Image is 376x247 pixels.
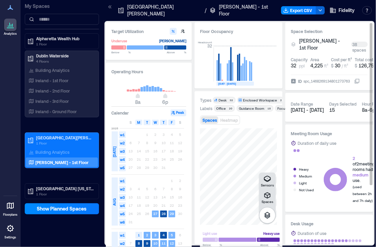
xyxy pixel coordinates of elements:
p: [GEOGRAPHIC_DATA][PERSON_NAME] [36,135,94,140]
button: Fidelity [328,5,357,16]
span: w3 [119,148,126,155]
div: 18 [266,106,272,110]
span: S [179,120,181,125]
text: 3 [154,233,156,237]
span: (used between 2h and 7h daily) [353,185,373,203]
div: Duration of use [298,230,327,237]
text: 5 [171,233,173,237]
span: Fidelity [339,7,355,14]
span: ID [298,78,302,85]
text: 4 [163,233,165,237]
p: Spaces [262,200,273,204]
div: 20 [228,106,234,110]
p: [GEOGRAPHIC_DATA][PERSON_NAME] [127,3,202,17]
div: 32 [229,98,234,102]
span: S [130,120,132,125]
div: Enclosed Workspace [243,98,277,103]
div: Area [310,57,319,62]
div: Underuse [111,37,127,44]
a: Settings [2,220,19,241]
div: Not Used [299,186,314,193]
span: W [154,120,157,125]
div: Light [299,180,307,186]
div: spc_1468269134801273763 [303,78,351,85]
span: [DATE] [112,147,117,158]
span: ppl [299,63,305,68]
h3: Desk Usage [291,220,368,227]
span: [DATE] - [DATE] [291,107,324,113]
span: w4 [119,156,126,163]
span: Below % [111,50,131,54]
text: 1 [138,233,140,237]
p: Ireland - 1st Floor [35,78,68,83]
text: 8 [138,241,140,245]
div: 38 spaces [351,42,368,47]
span: w5 [119,164,126,171]
div: Desk [219,98,226,103]
p: [PERSON_NAME] - 1st Floor [219,3,274,17]
span: / ft² [342,63,348,68]
p: Settings [4,235,16,239]
button: $ 30 / ft² [331,62,352,69]
p: 1 Floor [36,191,94,197]
span: Above % [167,50,186,54]
button: Heatmap [219,116,239,124]
span: medium [353,172,368,177]
p: 1 Floor [36,140,94,146]
span: T [163,120,165,125]
span: 2025 [111,126,118,130]
span: 30 [335,63,340,68]
div: Floor Occupancy [200,28,277,35]
p: Ireland - Ground Floor [35,109,77,114]
span: Heatmap [220,118,238,122]
p: [GEOGRAPHIC_DATA] [US_STATE] [36,186,94,191]
p: Ireland - 3rd Floor [35,98,69,104]
span: [PERSON_NAME] - 1st Floor [299,37,340,51]
span: M [137,120,141,125]
span: w4 [119,202,126,209]
span: 6p [163,99,168,105]
span: w6 [119,219,126,226]
text: 2 [146,233,148,237]
div: Medium [299,173,312,180]
div: of 2 meeting rooms had use. [353,155,375,183]
div: Guidance Room [239,106,264,111]
p: Ireland - 2nd Floor [35,88,70,94]
span: w2 [119,186,126,193]
span: w2 [119,240,126,247]
h3: Operating Hours [111,68,186,75]
div: Light use [203,230,217,237]
text: [DATE] [218,82,228,85]
h3: Meeting Room Usage [291,130,368,137]
p: Sensors [261,183,274,187]
p: Alpharetta Wealth Hub [36,36,94,41]
text: 11 [162,241,166,245]
button: Spaces [201,116,218,124]
button: Spaces [259,189,276,206]
button: Show Planned Spaces [25,203,99,214]
button: IDspc_1468269134801273763 [354,78,360,84]
h3: Target Utilization [111,28,186,35]
text: 9 [146,241,148,245]
span: w2 [119,140,126,147]
text: 27 [153,212,157,216]
text: 29 [170,212,174,216]
span: Above % [260,243,280,247]
div: Office [216,106,226,111]
div: Labels [200,106,212,111]
h3: Space Selection [291,28,368,35]
div: Days Selected [329,101,356,107]
p: My Spaces [25,3,99,10]
div: 2 [279,98,283,102]
div: Heavy use [263,230,280,237]
button: Peak [170,109,186,116]
span: w1 [119,131,126,138]
div: Cost per ft² [331,57,352,62]
p: [PERSON_NAME] - 1st Floor [35,160,89,165]
a: Floorplans [1,197,20,219]
span: w1 [119,178,126,184]
div: Heavy [299,166,309,173]
button: Sensors [259,173,276,189]
span: w5 [119,211,126,217]
p: 4 Floors [36,58,94,64]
